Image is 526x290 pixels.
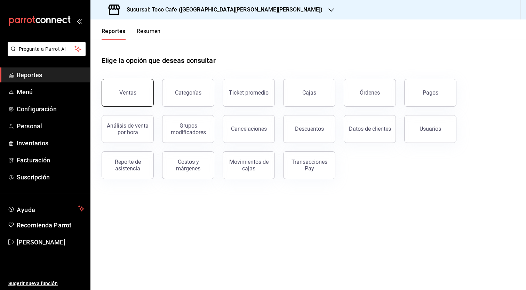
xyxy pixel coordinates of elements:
[137,28,161,40] button: Resumen
[231,126,267,132] div: Cancelaciones
[283,79,335,107] button: Cajas
[106,122,149,136] div: Análisis de venta por hora
[162,79,214,107] button: Categorías
[420,126,441,132] div: Usuarios
[5,50,86,58] a: Pregunta a Parrot AI
[167,159,210,172] div: Costos y márgenes
[17,220,85,230] span: Recomienda Parrot
[17,204,75,213] span: Ayuda
[404,79,456,107] button: Pagos
[175,89,201,96] div: Categorías
[8,42,86,56] button: Pregunta a Parrot AI
[17,155,85,165] span: Facturación
[17,237,85,247] span: [PERSON_NAME]
[404,115,456,143] button: Usuarios
[349,126,391,132] div: Datos de clientes
[17,87,85,97] span: Menú
[295,126,324,132] div: Descuentos
[102,28,161,40] div: navigation tabs
[162,151,214,179] button: Costos y márgenes
[102,151,154,179] button: Reporte de asistencia
[167,122,210,136] div: Grupos modificadores
[223,151,275,179] button: Movimientos de cajas
[77,18,82,24] button: open_drawer_menu
[229,89,269,96] div: Ticket promedio
[19,46,75,53] span: Pregunta a Parrot AI
[17,138,85,148] span: Inventarios
[102,28,126,40] button: Reportes
[17,70,85,80] span: Reportes
[8,280,85,287] span: Sugerir nueva función
[223,115,275,143] button: Cancelaciones
[302,89,316,96] div: Cajas
[17,104,85,114] span: Configuración
[17,172,85,182] span: Suscripción
[344,115,396,143] button: Datos de clientes
[423,89,438,96] div: Pagos
[344,79,396,107] button: Órdenes
[283,115,335,143] button: Descuentos
[360,89,380,96] div: Órdenes
[283,151,335,179] button: Transacciones Pay
[288,159,331,172] div: Transacciones Pay
[106,159,149,172] div: Reporte de asistencia
[121,6,323,14] h3: Sucursal: Toco Cafe ([GEOGRAPHIC_DATA][PERSON_NAME][PERSON_NAME])
[223,79,275,107] button: Ticket promedio
[162,115,214,143] button: Grupos modificadores
[102,55,216,66] h1: Elige la opción que deseas consultar
[102,79,154,107] button: Ventas
[102,115,154,143] button: Análisis de venta por hora
[17,121,85,131] span: Personal
[119,89,136,96] div: Ventas
[227,159,270,172] div: Movimientos de cajas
